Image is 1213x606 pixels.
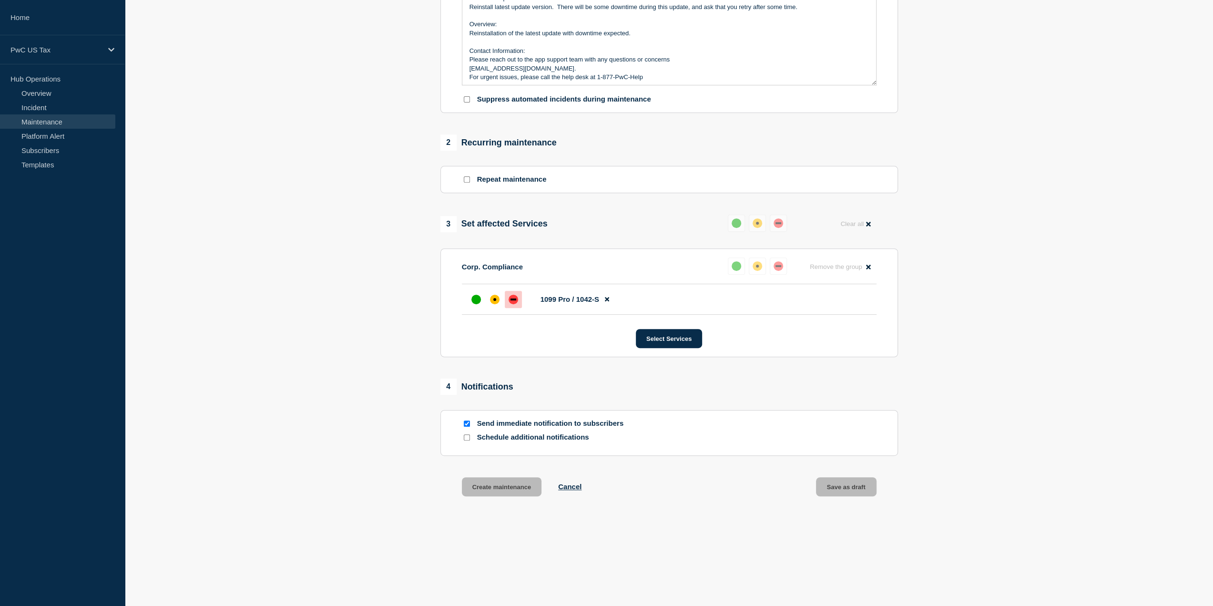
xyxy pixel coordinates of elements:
[440,216,457,232] span: 3
[477,419,630,428] p: Send immediate notification to subscribers
[464,96,470,103] input: Suppress automated incidents during maintenance
[749,257,766,275] button: affected
[732,218,741,228] div: up
[440,379,457,395] span: 4
[469,20,869,29] p: Overview:
[770,257,787,275] button: down
[810,263,862,270] span: Remove the group
[469,55,869,64] p: Please reach out to the app support team with any questions or concerns
[753,218,762,228] div: affected
[477,433,630,442] p: Schedule additional notifications
[440,216,548,232] div: Set affected Services
[469,64,869,73] p: [EMAIL_ADDRESS][DOMAIN_NAME].
[540,295,599,303] span: 1099 Pro / 1042-S
[469,29,869,38] p: Reinstallation of the latest update with downtime expected.
[558,483,581,491] button: Cancel
[469,3,869,11] p: Reinstall latest update version. There will be some downtime during this update, and ask that you...
[477,95,651,104] p: Suppress automated incidents during maintenance
[477,175,547,184] p: Repeat maintenance
[732,261,741,271] div: up
[462,263,523,271] p: Corp. Compliance
[816,477,877,496] button: Save as draft
[440,134,457,151] span: 2
[509,295,518,304] div: down
[636,329,702,348] button: Select Services
[10,46,102,54] p: PwC US Tax
[469,47,869,55] p: Contact Information:
[753,261,762,271] div: affected
[469,73,869,82] p: For urgent issues, please call the help desk at 1-877-PwC-Help
[728,215,745,232] button: up
[464,434,470,441] input: Schedule additional notifications
[464,176,470,183] input: Repeat maintenance
[774,261,783,271] div: down
[835,215,876,233] button: Clear all
[728,257,745,275] button: up
[440,134,557,151] div: Recurring maintenance
[440,379,513,395] div: Notifications
[471,295,481,304] div: up
[774,218,783,228] div: down
[804,257,877,276] button: Remove the group
[462,477,542,496] button: Create maintenance
[464,421,470,427] input: Send immediate notification to subscribers
[770,215,787,232] button: down
[490,295,499,304] div: affected
[749,215,766,232] button: affected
